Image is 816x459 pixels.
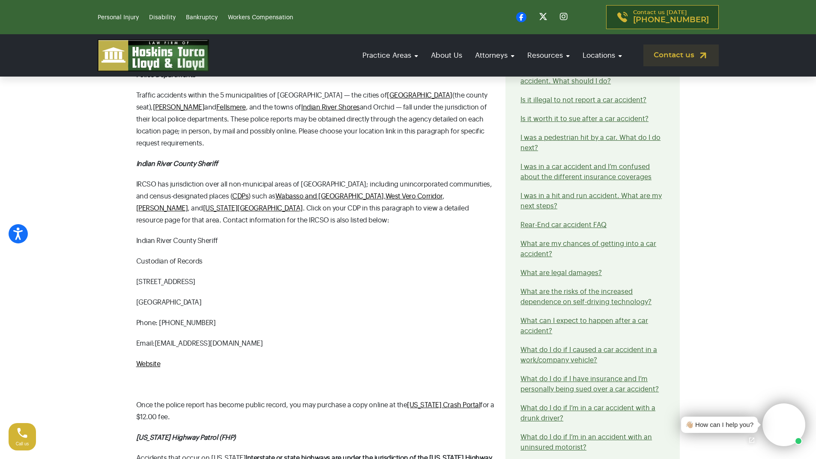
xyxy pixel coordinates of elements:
[228,15,293,21] a: Workers Compensation
[275,193,384,200] a: Wabasso and [GEOGRAPHIC_DATA]
[136,320,216,326] span: Phone: [PHONE_NUMBER]
[136,237,218,244] span: Indian River County Sheriff
[136,340,263,347] span: Email: [EMAIL_ADDRESS][DOMAIN_NAME]
[633,10,709,24] p: Contact us [DATE]
[387,92,452,99] a: [GEOGRAPHIC_DATA]
[136,361,161,367] a: Website
[232,193,248,200] a: CDPs
[578,43,626,68] a: Locations
[186,15,218,21] a: Bankruptcy
[136,402,494,421] span: for a $12.00 fee.
[520,434,652,451] a: What do I do if I’m in an accident with an uninsured motorist?
[520,269,602,276] a: What are legal damages?
[136,258,203,265] span: Custodian of Records
[203,205,303,212] a: [US_STATE][GEOGRAPHIC_DATA]
[136,402,407,409] span: Once the police report has become public record, you may purchase a copy online at the
[136,92,387,99] span: Traffic accidents within the 5 municipalities of [GEOGRAPHIC_DATA] — the cities of
[520,134,661,151] a: I was a pedestrian hit by a car. What do I do next?
[136,299,202,306] span: [GEOGRAPHIC_DATA]
[216,104,246,111] a: Fellsmere
[136,71,196,78] strong: Police Departments
[153,104,205,111] a: [PERSON_NAME]
[643,44,719,66] a: Contact us
[98,15,139,21] a: Personal Injury
[204,104,216,111] span: and
[386,193,442,200] a: West Vero Corridor
[520,317,648,335] a: What can I expect to happen after a car accident?
[520,163,652,181] a: I was in a car accident and I’m confused about the different insurance coverages
[301,104,360,111] a: Indian River Shores
[520,346,657,364] a: What do I do if I caused a car accident in a work/company vehicle?
[136,434,236,441] strong: [US_STATE] Highway Patrol (FHP)
[136,92,487,111] span: (the county seat),
[606,5,719,29] a: Contact us [DATE][PHONE_NUMBER]
[685,420,753,430] div: 👋🏼 How can I help you?
[523,43,574,68] a: Resources
[471,43,519,68] a: Attorneys
[136,181,492,200] span: IRCSO has jurisdiction over all non-municipal areas of [GEOGRAPHIC_DATA]; including unincorporate...
[246,104,301,111] span: , and the towns of
[743,431,761,449] a: Open chat
[16,441,29,446] span: Call us
[520,97,646,104] a: Is it illegal to not report a car accident?
[520,240,656,258] a: What are my chances of getting into a car accident?
[136,160,218,167] strong: Indian River County Sheriff
[520,376,659,393] a: What do I do if I have insurance and I’m personally being sued over a car accident?
[149,15,176,21] a: Disability
[136,193,469,224] span: , , and . Click on your CDP in this paragraph to view a detailed resource page for that area. Con...
[520,192,662,210] a: I was in a hit and run accident. What are my next steps?
[136,205,188,212] a: [PERSON_NAME]
[358,43,422,68] a: Practice Areas
[136,104,487,147] span: and Orchid — fall under the jurisdiction of their local police departments. These police reports ...
[520,405,655,422] a: What do I do if I’m in a car accident with a drunk driver?
[520,115,649,122] a: Is it worth it to sue after a car accident?
[136,278,195,285] span: [STREET_ADDRESS]
[520,288,652,305] a: What are the risks of the increased dependence on self-driving technology?
[407,402,480,409] a: [US_STATE] Crash Portal
[98,39,209,71] img: logo
[248,193,275,200] span: ) such as
[633,16,709,24] span: [PHONE_NUMBER]
[427,43,466,68] a: About Us
[384,193,386,200] span: ,
[520,222,607,228] a: Rear-End car accident FAQ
